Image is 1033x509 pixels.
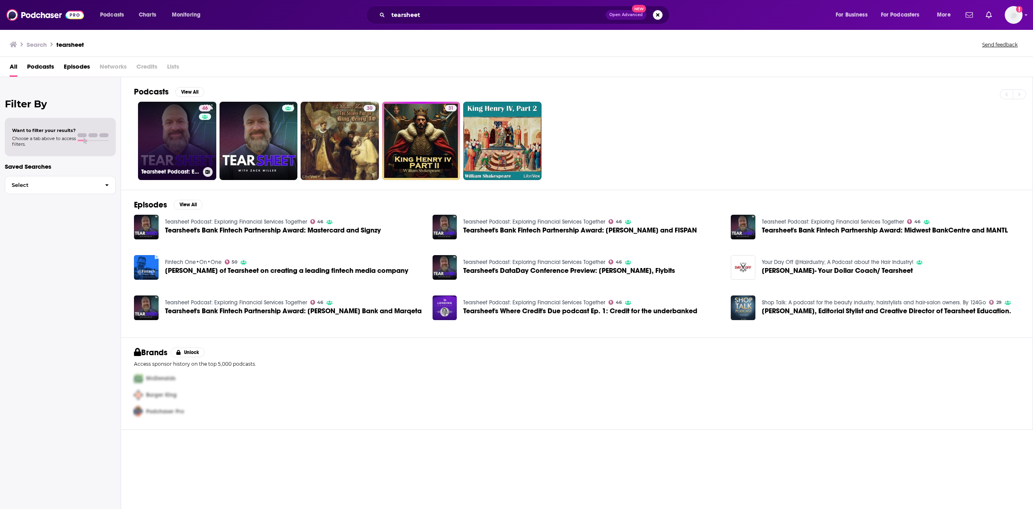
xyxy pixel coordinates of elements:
span: Podcasts [100,9,124,21]
a: Charts [134,8,161,21]
p: Saved Searches [5,163,116,170]
button: open menu [931,8,961,21]
a: Zack Miller of Tearsheet on creating a leading fintech media company [165,267,408,274]
span: 46 [914,220,920,224]
span: 46 [616,260,622,264]
span: Choose a tab above to access filters. [12,136,76,147]
a: 46 [609,260,622,264]
a: EpisodesView All [134,200,203,210]
span: 46 [317,220,323,224]
a: 29 [989,300,1002,305]
h2: Podcasts [134,87,169,97]
span: [PERSON_NAME], Editorial Stylist and Creative Director of Tearsheet Education. [762,308,1011,314]
span: [PERSON_NAME] of Tearsheet on creating a leading fintech media company [165,267,408,274]
a: Tearsheet's Bank Fintech Partnership Award: JP Morgan and FISPAN [463,227,697,234]
span: Tearsheet's Bank Fintech Partnership Award: [PERSON_NAME] and FISPAN [463,227,697,234]
span: 46 [616,301,622,304]
button: open menu [876,8,931,21]
img: Giovanni Giuntoli- Your Dollar Coach/ Tearsheet [731,255,755,280]
img: User Profile [1005,6,1023,24]
button: Show profile menu [1005,6,1023,24]
img: Podchaser - Follow, Share and Rate Podcasts [6,7,84,23]
a: Tearsheet's Bank Fintech Partnership Award: Mastercard and Signzy [165,227,381,234]
h2: Filter By [5,98,116,110]
a: 46 [609,219,622,224]
button: Select [5,176,116,194]
button: Send feedback [980,41,1020,48]
a: 30 [301,102,379,180]
span: 31 [448,105,454,113]
a: Tearsheet's Where Credit's Due podcast Ep. 1: Credit for the underbanked [433,295,457,320]
a: Fintech One•On•One [165,259,222,266]
a: Tearsheet's DataDay Conference Preview: Hossein Rahnama, Flybits [463,267,675,274]
span: Logged in as mtraynor [1005,6,1023,24]
span: Select [5,182,98,188]
span: Burger King [146,392,177,398]
a: PodcastsView All [134,87,204,97]
h3: Tearsheet Podcast: Exploring Financial Services Together [141,168,200,175]
div: Search podcasts, credits, & more... [374,6,677,24]
a: Giovanni Giuntoli, Editorial Stylist and Creative Director of Tearsheet Education. [762,308,1011,314]
a: Tearsheet's Bank Fintech Partnership Award: Midwest BankCentre and MANTL [762,227,1008,234]
span: Podchaser Pro [146,408,184,415]
a: 31 [445,105,457,111]
button: View All [175,87,204,97]
h3: tearsheet [56,41,84,48]
a: Shop Talk: A podcast for the beauty industry, hairstylists and hair-salon owners. By 124Go [762,299,986,306]
a: Tearsheet's Bank Fintech Partnership Award: Midwest BankCentre and MANTL [731,215,755,239]
span: New [632,5,646,13]
a: Tearsheet's Where Credit's Due podcast Ep. 1: Credit for the underbanked [463,308,697,314]
button: View All [174,200,203,209]
span: Want to filter your results? [12,128,76,133]
a: All [10,60,17,77]
a: Episodes [64,60,90,77]
span: Charts [139,9,156,21]
a: Tearsheet Podcast: Exploring Financial Services Together [762,218,904,225]
span: More [937,9,951,21]
a: Podcasts [27,60,54,77]
a: 50 [225,260,238,264]
span: Tearsheet's Bank Fintech Partnership Award: [PERSON_NAME] Bank and Marqeta [165,308,422,314]
button: open menu [830,8,878,21]
h3: Search [27,41,47,48]
a: Tearsheet's Bank Fintech Partnership Award: Mastercard and Signzy [134,215,159,239]
span: McDonalds [146,375,176,382]
button: Unlock [171,348,205,357]
button: Open AdvancedNew [606,10,646,20]
button: open menu [166,8,211,21]
a: 31 [382,102,460,180]
img: Giovanni Giuntoli, Editorial Stylist and Creative Director of Tearsheet Education. [731,295,755,320]
a: Giovanni Giuntoli- Your Dollar Coach/ Tearsheet [762,267,913,274]
img: Zack Miller of Tearsheet on creating a leading fintech media company [134,255,159,280]
img: Tearsheet's Bank Fintech Partnership Award: Sutton Bank and Marqeta [134,295,159,320]
span: 46 [616,220,622,224]
h2: Episodes [134,200,167,210]
h2: Brands [134,348,167,358]
a: 30 [364,105,376,111]
a: 46 [199,105,211,111]
input: Search podcasts, credits, & more... [388,8,606,21]
a: Show notifications dropdown [962,8,976,22]
p: Access sponsor history on the top 5,000 podcasts. [134,361,1020,367]
span: 50 [232,260,237,264]
span: 46 [202,105,208,113]
span: Monitoring [172,9,201,21]
a: Tearsheet Podcast: Exploring Financial Services Together [165,299,307,306]
img: Tearsheet's DataDay Conference Preview: Hossein Rahnama, Flybits [433,255,457,280]
span: Credits [136,60,157,77]
a: Tearsheet Podcast: Exploring Financial Services Together [463,299,605,306]
img: Tearsheet's Bank Fintech Partnership Award: JP Morgan and FISPAN [433,215,457,239]
span: [PERSON_NAME]- Your Dollar Coach/ Tearsheet [762,267,913,274]
a: Tearsheet Podcast: Exploring Financial Services Together [463,259,605,266]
